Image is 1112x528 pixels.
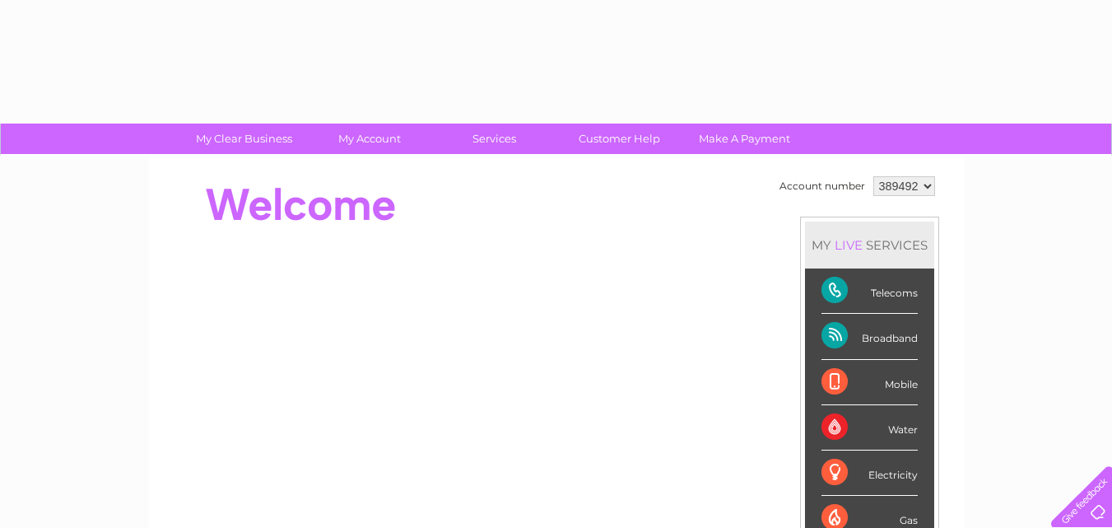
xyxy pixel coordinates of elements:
div: MY SERVICES [805,222,934,269]
div: Telecoms [821,269,918,314]
a: My Clear Business [176,124,312,154]
a: My Account [301,124,437,154]
div: Water [821,405,918,451]
a: Make A Payment [677,124,812,154]
a: Customer Help [551,124,687,154]
a: Services [426,124,562,154]
div: Mobile [821,360,918,405]
div: Broadband [821,314,918,359]
div: LIVE [831,237,866,253]
div: Electricity [821,451,918,496]
td: Account number [775,172,869,200]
